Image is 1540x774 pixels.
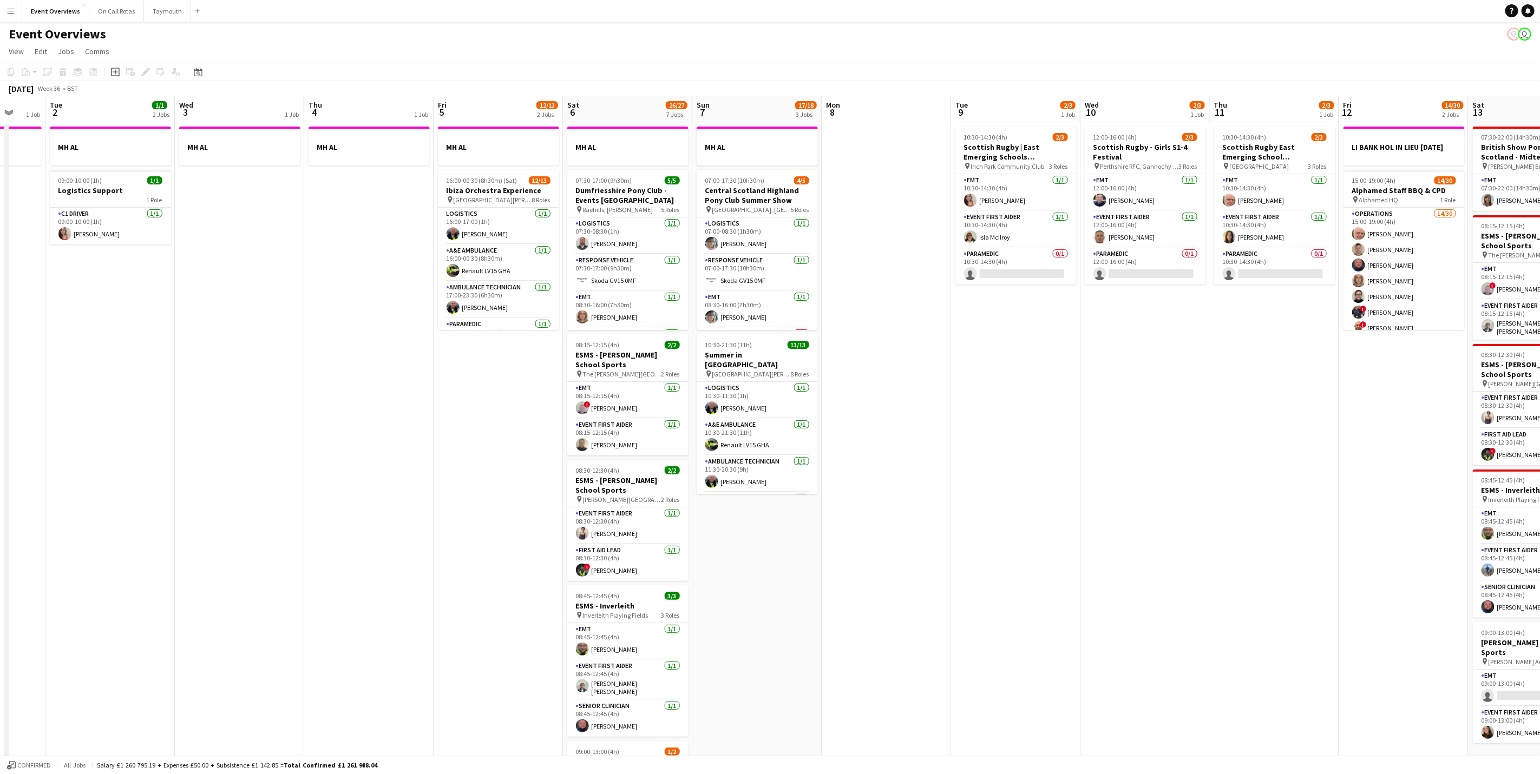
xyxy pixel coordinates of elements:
app-card-role: EMT1/108:45-12:45 (4h)[PERSON_NAME] [567,623,689,660]
app-card-role: Paramedic0/110:30-14:30 (4h) [1214,248,1335,285]
span: 2 Roles [661,495,680,504]
app-user-avatar: Operations Team [1508,28,1521,41]
div: 1 Job [26,110,40,118]
span: 13/13 [788,341,809,349]
button: Taymouth [144,1,191,22]
div: Salary £1 260 795.19 + Expenses £50.00 + Subsistence £1 142.85 = [97,761,377,769]
h3: Summer in [GEOGRAPHIC_DATA] [697,350,818,369]
span: Alphamed HQ [1359,196,1399,204]
span: ! [1360,306,1367,312]
span: 14/30 [1434,176,1456,184]
span: Fri [438,100,447,110]
div: 09:00-10:00 (1h)1/1Logistics Support1 RoleC1 Driver1/109:00-10:00 (1h)[PERSON_NAME] [50,170,171,244]
span: 8 [824,106,840,118]
span: 12/13 [529,176,551,184]
h3: Logistics Support [50,186,171,195]
app-card-role: Logistics1/110:30-11:30 (1h)[PERSON_NAME] [697,382,818,419]
div: LI BANK HOL IN LIEU [DATE] [1344,127,1465,166]
div: 1 Job [1190,110,1204,118]
span: [GEOGRAPHIC_DATA][PERSON_NAME], [GEOGRAPHIC_DATA] [712,370,791,378]
span: View [9,47,24,56]
span: All jobs [62,761,88,769]
span: 12:00-16:00 (4h) [1093,133,1137,141]
app-job-card: MH AL [697,127,818,166]
span: ! [584,401,591,408]
span: Tue [50,100,62,110]
span: [GEOGRAPHIC_DATA][PERSON_NAME], [GEOGRAPHIC_DATA] [454,196,532,204]
span: 12/13 [536,101,558,109]
span: 12 [1342,106,1352,118]
div: [DATE] [9,83,34,94]
span: Thu [309,100,322,110]
span: 11 [1213,106,1228,118]
app-job-card: MH AL [309,127,430,166]
span: Mon [826,100,840,110]
app-card-role: Event First Aider1/108:45-12:45 (4h)[PERSON_NAME] [PERSON_NAME] [567,660,689,700]
app-card-role: Response Vehicle1/107:30-17:00 (9h30m)Skoda GV15 0MF [567,254,689,291]
div: 1 Job [1061,110,1075,118]
app-card-role: EMT1/110:30-14:30 (4h)[PERSON_NAME] [955,174,1077,211]
span: Confirmed [17,762,51,769]
app-job-card: 15:00-19:00 (4h)14/30Alphamed Staff BBQ & CPD Alphamed HQ1 RoleOperations14/3015:00-19:00 (4h)[PE... [1344,170,1465,330]
span: 26/27 [666,101,687,109]
h3: MH AL [438,142,559,152]
span: ! [1490,282,1496,289]
app-card-role: Event First Aider1/112:00-16:00 (4h)[PERSON_NAME] [1085,211,1206,248]
span: Inch Park Community Club [971,162,1045,170]
div: 1 Job [1320,110,1334,118]
app-card-role: A&E Ambulance1/116:00-00:30 (8h30m)Renault LV15 GHA [438,244,559,281]
span: 07:30-17:00 (9h30m) [576,176,632,184]
span: 08:45-12:45 (4h) [1482,476,1525,484]
app-card-role: Paramedic1/117:00-23:30 (6h30m) [438,318,559,355]
a: Jobs [54,44,78,58]
span: 4 [307,106,322,118]
span: 3 Roles [1050,162,1068,170]
div: BST [67,84,78,92]
h3: MH AL [50,142,171,152]
span: 1/1 [147,176,162,184]
app-card-role: First Aid Lead1/108:30-12:30 (4h)![PERSON_NAME] [567,544,689,581]
span: 13 [1471,106,1485,118]
span: Perthshire RFC, Gannochy Sports Pavilion [1100,162,1179,170]
app-card-role: Event First Aider1/110:30-14:30 (4h)[PERSON_NAME] [1214,211,1335,248]
span: 2 [48,106,62,118]
span: 3 Roles [1308,162,1327,170]
a: View [4,44,28,58]
app-card-role: Logistics1/107:30-08:30 (1h)[PERSON_NAME] [567,217,689,254]
app-job-card: 16:00-00:30 (8h30m) (Sat)12/13Ibiza Orchestra Experience [GEOGRAPHIC_DATA][PERSON_NAME], [GEOGRAP... [438,170,559,330]
app-card-role: Ambulance Technician1/111:30-20:30 (9h)[PERSON_NAME] [697,455,818,492]
h3: ESMS - Inverleith [567,601,689,611]
span: 3 Roles [1179,162,1197,170]
h3: Alphamed Staff BBQ & CPD [1344,186,1465,195]
app-job-card: 12:00-16:00 (4h)2/3Scottish Rugby - Girls S1-4 Festival Perthshire RFC, Gannochy Sports Pavilion3... [1085,127,1206,285]
span: 09:00-10:00 (1h) [58,176,102,184]
div: 7 Jobs [666,110,687,118]
app-card-role: Logistics1/107:00-08:30 (1h30m)[PERSON_NAME] [697,217,818,254]
h3: ESMS - [PERSON_NAME] School Sports [567,475,689,495]
h3: MH AL [697,142,818,152]
span: [GEOGRAPHIC_DATA], [GEOGRAPHIC_DATA] [712,206,791,214]
span: 4/5 [794,176,809,184]
app-user-avatar: Operations Team [1518,28,1531,41]
span: ! [584,564,591,570]
span: 10 [1083,106,1099,118]
h3: Dumfriesshire Pony Club - Events [GEOGRAPHIC_DATA] [567,186,689,205]
span: 08:30-12:30 (4h) [576,466,620,474]
app-job-card: 08:15-12:15 (4h)2/2ESMS - [PERSON_NAME] School Sports The [PERSON_NAME][GEOGRAPHIC_DATA]2 RolesEM... [567,334,689,455]
div: MH AL [50,127,171,166]
app-job-card: MH AL [567,127,689,166]
app-card-role: EMT1/108:15-12:15 (4h)![PERSON_NAME] [567,382,689,419]
div: 10:30-21:30 (11h)13/13Summer in [GEOGRAPHIC_DATA] [GEOGRAPHIC_DATA][PERSON_NAME], [GEOGRAPHIC_DAT... [697,334,818,494]
span: Jobs [58,47,74,56]
app-job-card: 08:45-12:45 (4h)3/3ESMS - Inverleith Inverleith Playing Fields3 RolesEMT1/108:45-12:45 (4h)[PERSO... [567,585,689,737]
span: Inverleith Playing Fields [583,611,648,619]
app-card-role: Ambulance Technician1/117:00-23:30 (6h30m)[PERSON_NAME] [438,281,559,318]
h3: LI BANK HOL IN LIEU [DATE] [1344,142,1465,152]
app-card-role: Paramedic1A0/1 [697,328,818,365]
app-card-role: Event First Aider1/108:15-12:15 (4h)[PERSON_NAME] [567,419,689,455]
app-card-role: Event First Aider1/110:30-14:30 (4h)Isla McIlroy [955,211,1077,248]
div: 2 Jobs [537,110,558,118]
